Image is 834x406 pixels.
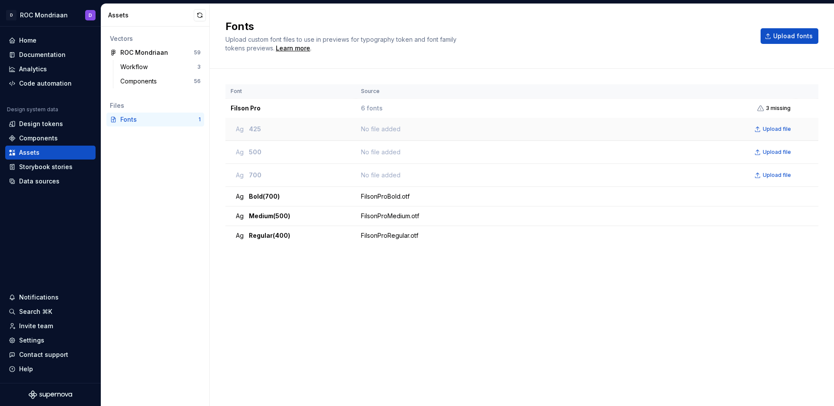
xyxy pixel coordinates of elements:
span: Ag [236,212,244,220]
div: Notifications [19,293,59,302]
div: Fonts [120,115,199,124]
div: Search ⌘K [19,307,52,316]
span: Bold (700) [249,192,280,201]
div: Settings [19,336,44,345]
span: Ag [236,231,244,240]
button: Upload file [752,169,795,181]
button: Help [5,362,96,376]
span: Ag [236,125,244,133]
div: Assets [108,11,194,20]
a: Design tokens [5,117,96,131]
div: ROC Mondriaan [20,11,68,20]
button: Search ⌘K [5,305,96,319]
div: Home [19,36,36,45]
button: Upload fonts [761,28,818,44]
a: Components [5,131,96,145]
h2: Fonts [225,20,750,33]
a: Settings [5,333,96,347]
div: 59 [194,49,201,56]
span: 6 fonts [361,104,383,113]
div: Workflow [120,63,151,71]
span: Upload file [763,149,791,156]
div: No file added [361,123,795,135]
div: D [6,10,17,20]
span: Ag [236,148,244,156]
span: Upload file [763,172,791,179]
div: Help [19,365,33,373]
a: Storybook stories [5,160,96,174]
span: Upload file [763,126,791,133]
div: D [89,12,92,19]
div: Design tokens [19,120,63,128]
span: 500 [249,148,261,156]
span: 3 missing [766,105,791,112]
span: Ag [236,192,244,201]
span: Regular (400) [249,231,290,240]
div: 56 [194,78,201,85]
span: Medium (500) [249,212,290,220]
th: Font [225,84,356,99]
span: 700 [249,171,261,180]
td: Filson Pro [225,99,356,118]
div: Components [19,134,58,143]
a: ROC Mondriaan59 [106,46,204,60]
a: Documentation [5,48,96,62]
a: Workflow3 [117,60,204,74]
button: Upload file [752,146,795,158]
div: ROC Mondriaan [120,48,168,57]
div: Design system data [7,106,58,113]
span: Ag [236,171,244,180]
div: Components [120,77,160,86]
div: Vectors [110,34,201,43]
button: Upload file [752,123,795,135]
th: Source [356,84,796,99]
div: No file added [361,146,795,158]
div: 3 [197,63,201,70]
a: Invite team [5,319,96,333]
a: Code automation [5,77,96,90]
svg: Supernova Logo [29,390,72,399]
span: 425 [249,125,261,133]
div: Assets [19,148,40,157]
a: Learn more [276,44,310,53]
a: Assets [5,146,96,160]
div: Documentation [19,50,66,59]
a: Data sources [5,174,96,188]
div: Data sources [19,177,60,186]
a: Analytics [5,62,96,76]
div: Invite team [19,322,53,330]
span: . [275,45,311,52]
div: Contact support [19,350,68,359]
button: Contact support [5,348,96,362]
span: Upload fonts [773,32,813,40]
div: FilsonProBold.otf [361,192,795,201]
div: No file added [361,169,795,181]
div: Storybook stories [19,163,73,171]
div: 1 [199,116,201,123]
div: FilsonProRegular.otf [361,231,795,240]
a: Components56 [117,74,204,88]
span: Upload custom font files to use in previews for typography token and font family tokens previews. [225,36,457,52]
div: Code automation [19,79,72,88]
div: Files [110,101,201,110]
a: Fonts1 [106,113,204,126]
button: Notifications [5,290,96,304]
a: Home [5,33,96,47]
div: FilsonProMedium.otf [361,212,795,220]
button: DROC MondriaanD [2,6,99,24]
div: Analytics [19,65,47,73]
